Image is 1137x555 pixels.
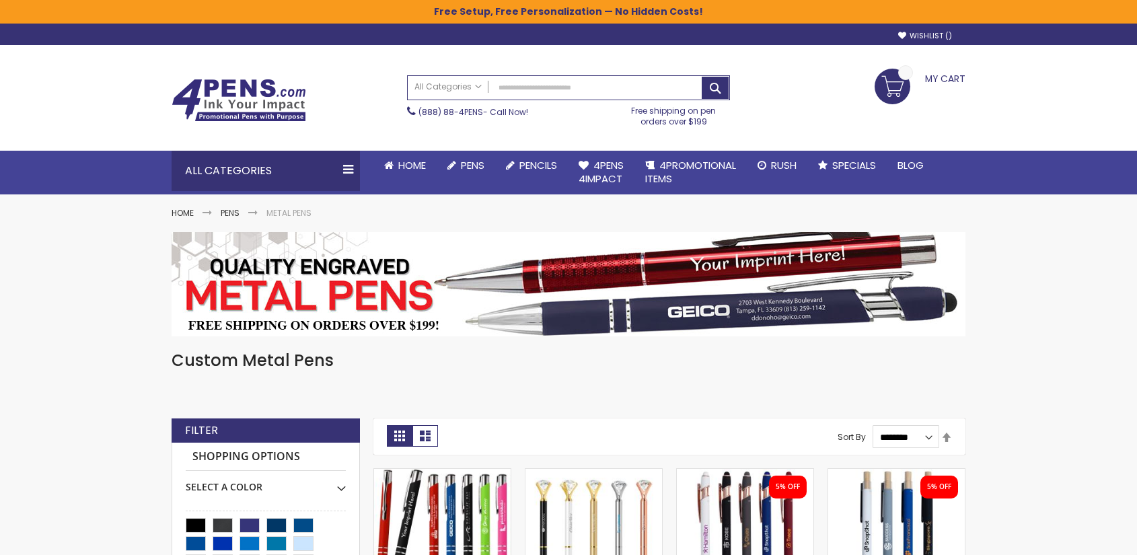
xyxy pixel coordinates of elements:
div: Select A Color [186,471,346,494]
span: Specials [832,158,876,172]
span: Rush [771,158,797,172]
span: Blog [897,158,924,172]
strong: Metal Pens [266,207,311,219]
a: Eco-Friendly Aluminum Bali Satin Soft Touch Gel Click Pen [828,468,965,480]
a: Pens [221,207,240,219]
a: (888) 88-4PENS [418,106,483,118]
h1: Custom Metal Pens [172,350,965,371]
a: 4Pens4impact [568,151,634,194]
a: 4PROMOTIONALITEMS [634,151,747,194]
a: Pens [437,151,495,180]
a: Pencils [495,151,568,180]
a: Specials [807,151,887,180]
a: Blog [887,151,934,180]
a: All Categories [408,76,488,98]
div: 5% OFF [776,482,800,492]
span: Home [398,158,426,172]
img: Metal Pens [172,232,965,336]
span: 4Pens 4impact [579,158,624,186]
a: Custom Lexi Rose Gold Stylus Soft Touch Recycled Aluminum Pen [677,468,813,480]
label: Sort By [838,431,866,443]
span: 4PROMOTIONAL ITEMS [645,158,736,186]
strong: Filter [185,423,218,438]
a: Wishlist [898,31,952,41]
div: Free shipping on pen orders over $199 [618,100,731,127]
span: All Categories [414,81,482,92]
span: Pens [461,158,484,172]
span: - Call Now! [418,106,528,118]
div: All Categories [172,151,360,191]
a: Home [373,151,437,180]
a: Home [172,207,194,219]
div: 5% OFF [927,482,951,492]
a: Paramount Custom Metal Stylus® Pens -Special Offer [374,468,511,480]
a: Personalized Diamond-III Crystal Clear Brass Pen [525,468,662,480]
strong: Grid [387,425,412,447]
a: Rush [747,151,807,180]
img: 4Pens Custom Pens and Promotional Products [172,79,306,122]
strong: Shopping Options [186,443,346,472]
span: Pencils [519,158,557,172]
